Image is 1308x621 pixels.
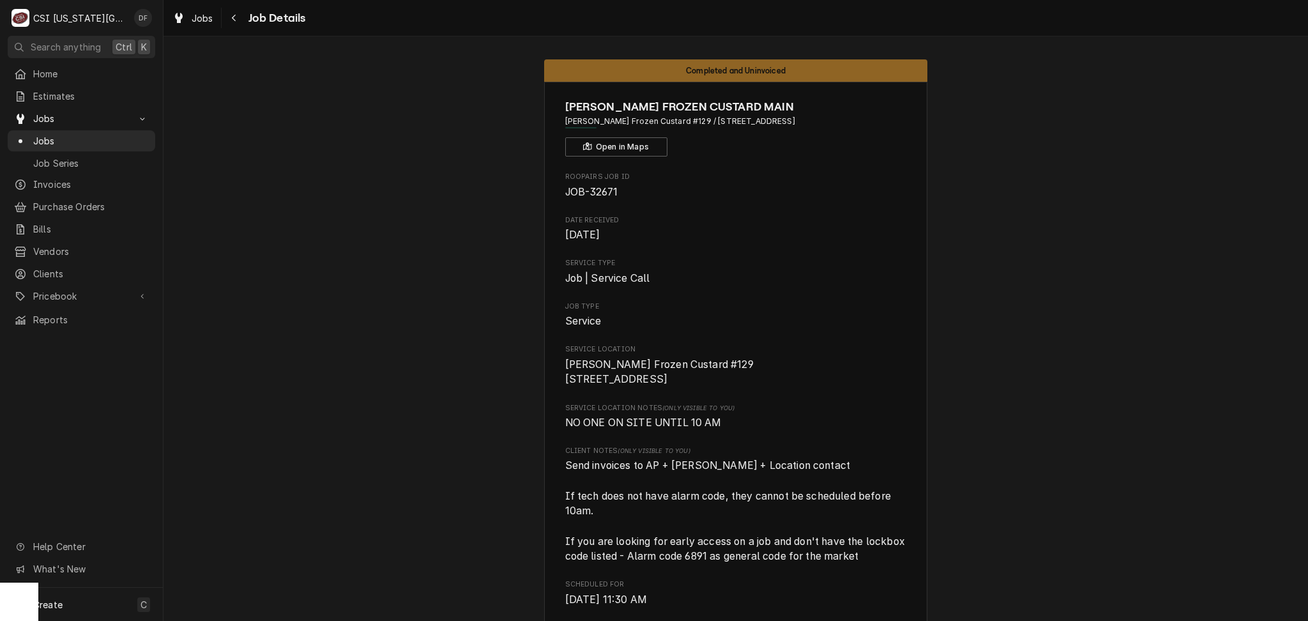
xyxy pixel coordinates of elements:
[8,63,155,84] a: Home
[8,130,155,151] a: Jobs
[565,415,907,431] span: [object Object]
[565,357,907,387] span: Service Location
[33,134,149,148] span: Jobs
[565,258,907,286] div: Service Type
[167,8,218,29] a: Jobs
[33,112,130,125] span: Jobs
[686,66,786,75] span: Completed and Uninvoiced
[8,558,155,579] a: Go to What's New
[565,344,907,355] span: Service Location
[565,229,600,241] span: [DATE]
[33,599,63,610] span: Create
[565,344,907,387] div: Service Location
[33,267,149,280] span: Clients
[8,218,155,240] a: Bills
[224,8,245,28] button: Navigate back
[565,98,907,116] span: Name
[565,403,907,431] div: [object Object]
[565,215,907,243] div: Date Received
[565,272,650,284] span: Job | Service Call
[134,9,152,27] div: DF
[565,403,907,413] span: Service Location Notes
[565,579,907,607] div: Scheduled For
[662,404,734,411] span: (Only Visible to You)
[565,314,907,329] span: Job Type
[8,86,155,107] a: Estimates
[565,315,602,327] span: Service
[33,245,149,258] span: Vendors
[192,11,213,25] span: Jobs
[565,172,907,182] span: Roopairs Job ID
[8,36,155,58] button: Search anythingCtrlK
[565,227,907,243] span: Date Received
[116,40,132,54] span: Ctrl
[565,594,647,606] span: [DATE] 11:30 AM
[245,10,306,27] span: Job Details
[33,11,127,25] div: CSI [US_STATE][GEOGRAPHIC_DATA]
[565,271,907,286] span: Service Type
[33,222,149,236] span: Bills
[33,89,149,103] span: Estimates
[8,174,155,195] a: Invoices
[33,313,149,326] span: Reports
[33,562,148,576] span: What's New
[141,598,147,611] span: C
[565,579,907,590] span: Scheduled For
[8,108,155,129] a: Go to Jobs
[565,302,907,312] span: Job Type
[8,286,155,307] a: Go to Pricebook
[33,157,149,170] span: Job Series
[33,200,149,213] span: Purchase Orders
[31,40,101,54] span: Search anything
[618,447,690,454] span: (Only Visible to You)
[565,185,907,200] span: Roopairs Job ID
[11,9,29,27] div: C
[8,536,155,557] a: Go to Help Center
[544,59,927,82] div: Status
[565,459,908,562] span: Send invoices to AP + [PERSON_NAME] + Location contact If tech does not have alarm code, they can...
[565,417,722,429] span: NO ONE ON SITE UNTIL 10 AM
[565,215,907,226] span: Date Received
[8,309,155,330] a: Reports
[8,263,155,284] a: Clients
[565,458,907,563] span: [object Object]
[565,446,907,456] span: Client Notes
[565,137,667,157] button: Open in Maps
[565,186,618,198] span: JOB-32671
[8,196,155,217] a: Purchase Orders
[33,289,130,303] span: Pricebook
[565,358,754,386] span: [PERSON_NAME] Frozen Custard #129 [STREET_ADDRESS]
[565,446,907,564] div: [object Object]
[8,241,155,262] a: Vendors
[33,67,149,80] span: Home
[134,9,152,27] div: David Fannin's Avatar
[141,40,147,54] span: K
[8,153,155,174] a: Job Series
[565,302,907,329] div: Job Type
[11,9,29,27] div: CSI Kansas City's Avatar
[33,540,148,553] span: Help Center
[565,258,907,268] span: Service Type
[565,172,907,199] div: Roopairs Job ID
[565,98,907,157] div: Client Information
[565,116,907,127] span: Address
[565,592,907,608] span: Scheduled For
[33,178,149,191] span: Invoices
